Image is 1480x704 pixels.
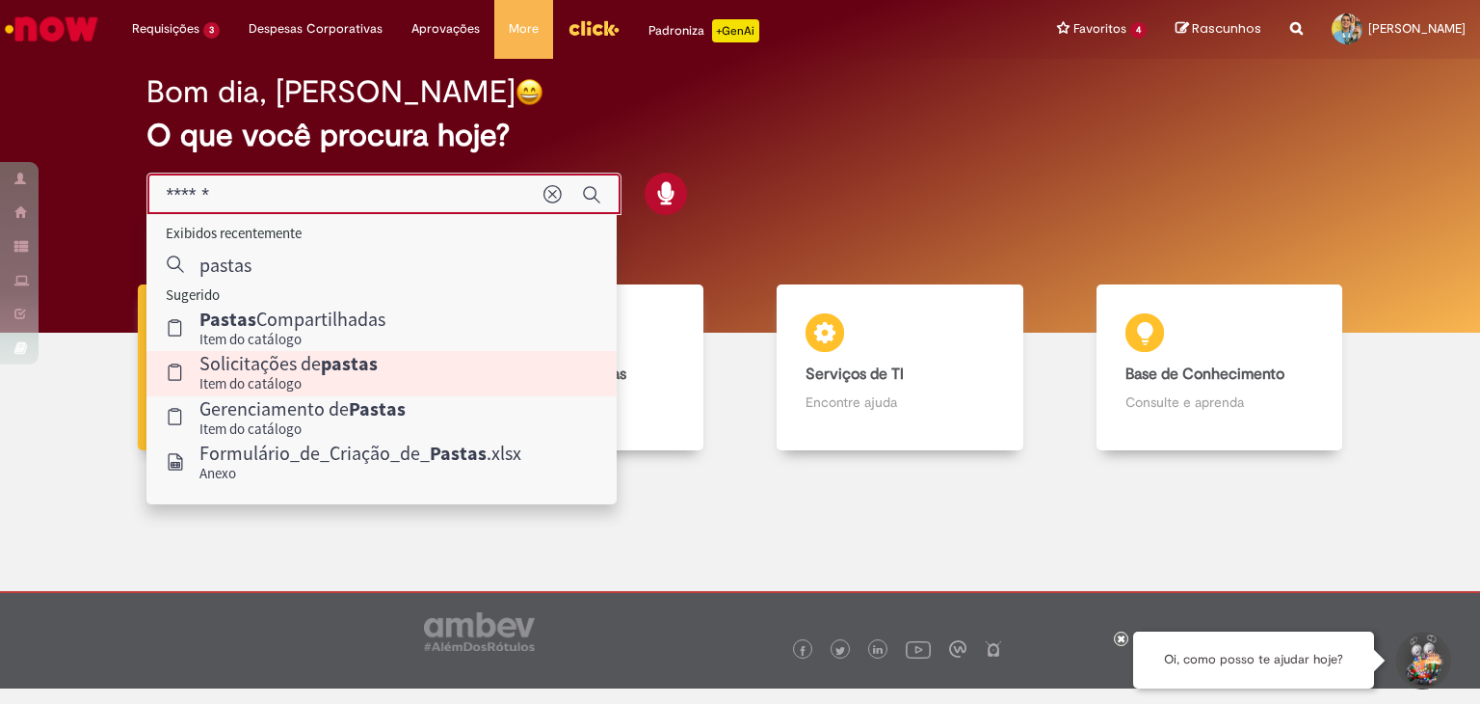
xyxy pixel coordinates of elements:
img: happy-face.png [515,78,543,106]
span: 4 [1130,22,1147,39]
img: click_logo_yellow_360x200.png [568,14,620,42]
div: Padroniza [648,19,759,42]
p: +GenAi [712,19,759,42]
img: logo_footer_ambev_rotulo_gray.png [424,612,535,651]
div: Oi, como posso te ajudar hoje? [1133,632,1374,689]
span: Requisições [132,19,199,39]
p: Encontre ajuda [806,393,994,412]
span: 3 [203,22,220,39]
img: logo_footer_naosei.png [985,640,1002,658]
span: More [509,19,539,39]
img: logo_footer_workplace.png [949,640,966,658]
a: Serviços de TI Encontre ajuda [740,284,1060,451]
button: Iniciar Conversa de Suporte [1393,632,1451,690]
span: [PERSON_NAME] [1368,20,1466,37]
b: Catálogo de Ofertas [487,365,626,384]
b: Serviços de TI [806,365,904,384]
img: logo_footer_linkedin.png [873,645,883,657]
span: Favoritos [1073,19,1126,39]
img: logo_footer_facebook.png [798,646,807,656]
span: Despesas Corporativas [249,19,383,39]
span: Rascunhos [1192,19,1261,38]
b: Base de Conhecimento [1125,365,1284,384]
img: ServiceNow [2,10,101,48]
span: Aprovações [411,19,480,39]
a: Tirar dúvidas Tirar dúvidas com Lupi Assist e Gen Ai [101,284,421,451]
a: Base de Conhecimento Consulte e aprenda [1060,284,1380,451]
img: logo_footer_twitter.png [835,646,845,656]
h2: Bom dia, [PERSON_NAME] [146,75,515,109]
img: logo_footer_youtube.png [906,636,931,662]
a: Rascunhos [1176,20,1261,39]
h2: O que você procura hoje? [146,119,1335,152]
p: Consulte e aprenda [1125,393,1314,412]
